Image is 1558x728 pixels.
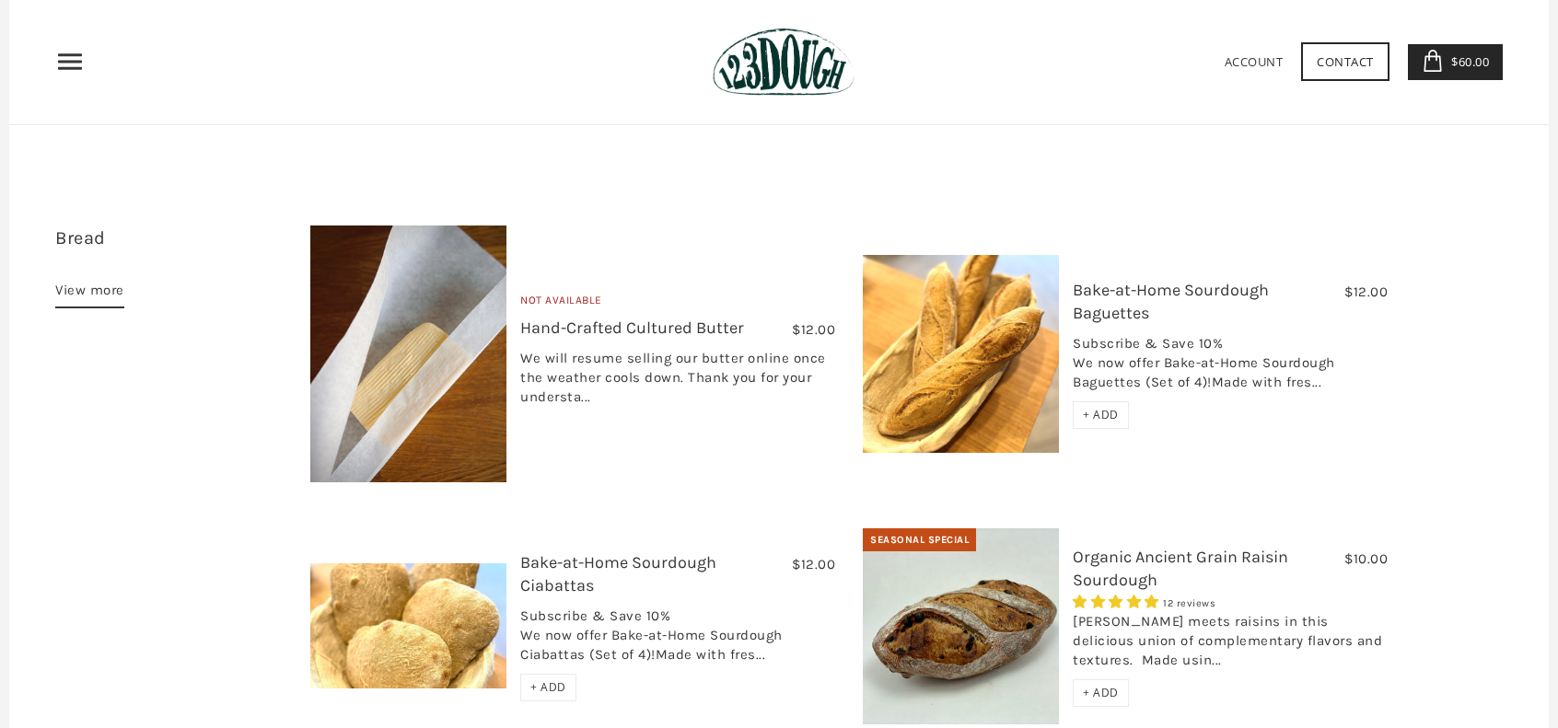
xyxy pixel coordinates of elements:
div: We will resume selling our butter online once the weather cools down. Thank you for your understa... [520,349,835,416]
a: Account [1225,53,1284,70]
img: 123Dough Bakery [713,28,854,97]
div: Not Available [520,292,835,317]
span: 12 reviews [1163,597,1215,609]
div: Seasonal Special [863,528,976,552]
span: + ADD [1083,407,1119,422]
img: Bake-at-Home Sourdough Baguettes [863,255,1059,452]
a: Organic Ancient Grain Raisin Sourdough [1073,547,1288,590]
a: Bake-at-Home Sourdough Ciabattas [520,552,716,595]
div: + ADD [520,674,576,701]
span: $10.00 [1344,550,1388,567]
div: Subscribe & Save 10% We now offer Bake-at-Home Sourdough Baguettes (Set of 4)!Made with fres... [1073,334,1388,401]
img: Organic Ancient Grain Raisin Sourdough [863,528,1059,724]
nav: Primary [55,47,85,76]
h3: 12 items [55,225,296,279]
span: $12.00 [792,556,835,572]
a: Bread [55,227,106,248]
img: Bake-at-Home Sourdough Ciabattas [310,563,506,688]
span: + ADD [530,679,566,695]
span: $60.00 [1447,53,1489,70]
div: Subscribe & Save 10% We now offer Bake-at-Home Sourdough Ciabattas (Set of 4)!Made with fres... [520,607,835,674]
a: Bake-at-Home Sourdough Baguettes [1073,280,1269,323]
a: Contact [1301,42,1389,81]
a: View more [55,279,124,308]
span: $12.00 [1344,283,1388,300]
span: $12.00 [792,321,835,338]
div: + ADD [1073,401,1129,429]
div: + ADD [1073,679,1129,707]
a: $60.00 [1408,44,1504,80]
a: Hand-Crafted Cultured Butter [520,318,744,338]
img: Hand-Crafted Cultured Butter [310,225,506,481]
span: + ADD [1083,685,1119,700]
span: 5.00 stars [1073,594,1163,610]
div: [PERSON_NAME] meets raisins in this delicious union of complementary flavors and textures. Made u... [1073,612,1388,679]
